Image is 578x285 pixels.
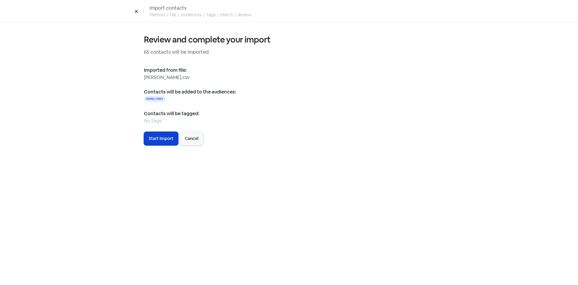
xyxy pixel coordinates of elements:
div: [PERSON_NAME].csv [144,74,434,81]
div: File [170,12,176,18]
button: Cancel [180,132,203,145]
button: Start Import [144,132,178,145]
span: Start Import [149,135,173,142]
div: Audiences [181,12,201,18]
b: Contacts will be tagged: [144,110,199,117]
div: Tags [206,12,216,18]
p: 65 contacts will be imported. [144,49,434,56]
div: Import contacts [150,5,251,12]
div: Method [150,12,165,18]
b: Contacts will be added to the audiences: [144,89,236,95]
div: No tags [144,117,434,125]
div: Match [220,12,233,18]
div: Review [238,12,251,18]
b: Imported from file: [144,67,187,73]
h3: Review and complete your import [144,35,434,45]
div: Email ONLY [144,96,166,102]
